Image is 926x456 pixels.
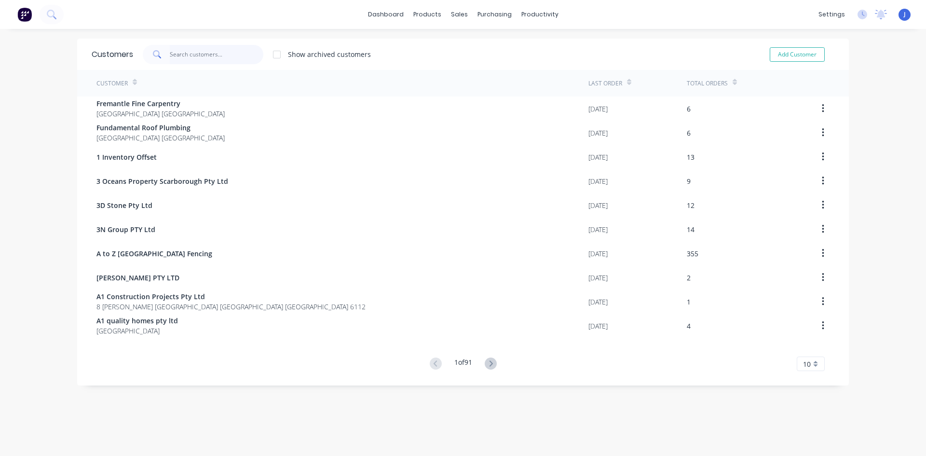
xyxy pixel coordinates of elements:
[588,152,608,162] div: [DATE]
[96,176,228,186] span: 3 Oceans Property Scarborough Pty Ltd
[588,104,608,114] div: [DATE]
[588,273,608,283] div: [DATE]
[803,359,811,369] span: 10
[687,273,691,283] div: 2
[96,326,178,336] span: [GEOGRAPHIC_DATA]
[588,176,608,186] div: [DATE]
[687,176,691,186] div: 9
[96,98,225,109] span: Fremantle Fine Carpentry
[687,79,728,88] div: Total Orders
[687,152,694,162] div: 13
[92,49,133,60] div: Customers
[288,49,371,59] div: Show archived customers
[588,297,608,307] div: [DATE]
[588,200,608,210] div: [DATE]
[363,7,409,22] a: dashboard
[687,104,691,114] div: 6
[96,291,366,302] span: A1 Construction Projects Pty Ltd
[96,200,152,210] span: 3D Stone Pty Ltd
[96,249,212,259] span: A to Z [GEOGRAPHIC_DATA] Fencing
[96,109,225,119] span: [GEOGRAPHIC_DATA] [GEOGRAPHIC_DATA]
[96,273,179,283] span: [PERSON_NAME] PTY LTD
[96,152,157,162] span: 1 Inventory Offset
[170,45,264,64] input: Search customers...
[17,7,32,22] img: Factory
[687,200,694,210] div: 12
[687,224,694,235] div: 14
[814,7,850,22] div: settings
[473,7,517,22] div: purchasing
[96,224,155,235] span: 3N Group PTY Ltd
[96,79,128,88] div: Customer
[687,128,691,138] div: 6
[96,316,178,326] span: A1 quality homes pty ltd
[454,357,472,371] div: 1 of 91
[446,7,473,22] div: sales
[687,249,698,259] div: 355
[588,128,608,138] div: [DATE]
[96,123,225,133] span: Fundamental Roof Plumbing
[588,321,608,331] div: [DATE]
[588,224,608,235] div: [DATE]
[517,7,563,22] div: productivity
[96,133,225,143] span: [GEOGRAPHIC_DATA] [GEOGRAPHIC_DATA]
[409,7,446,22] div: products
[904,10,906,19] span: J
[96,302,366,312] span: 8 [PERSON_NAME] [GEOGRAPHIC_DATA] [GEOGRAPHIC_DATA] [GEOGRAPHIC_DATA] 6112
[588,249,608,259] div: [DATE]
[588,79,622,88] div: Last Order
[687,321,691,331] div: 4
[687,297,691,307] div: 1
[770,47,825,62] button: Add Customer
